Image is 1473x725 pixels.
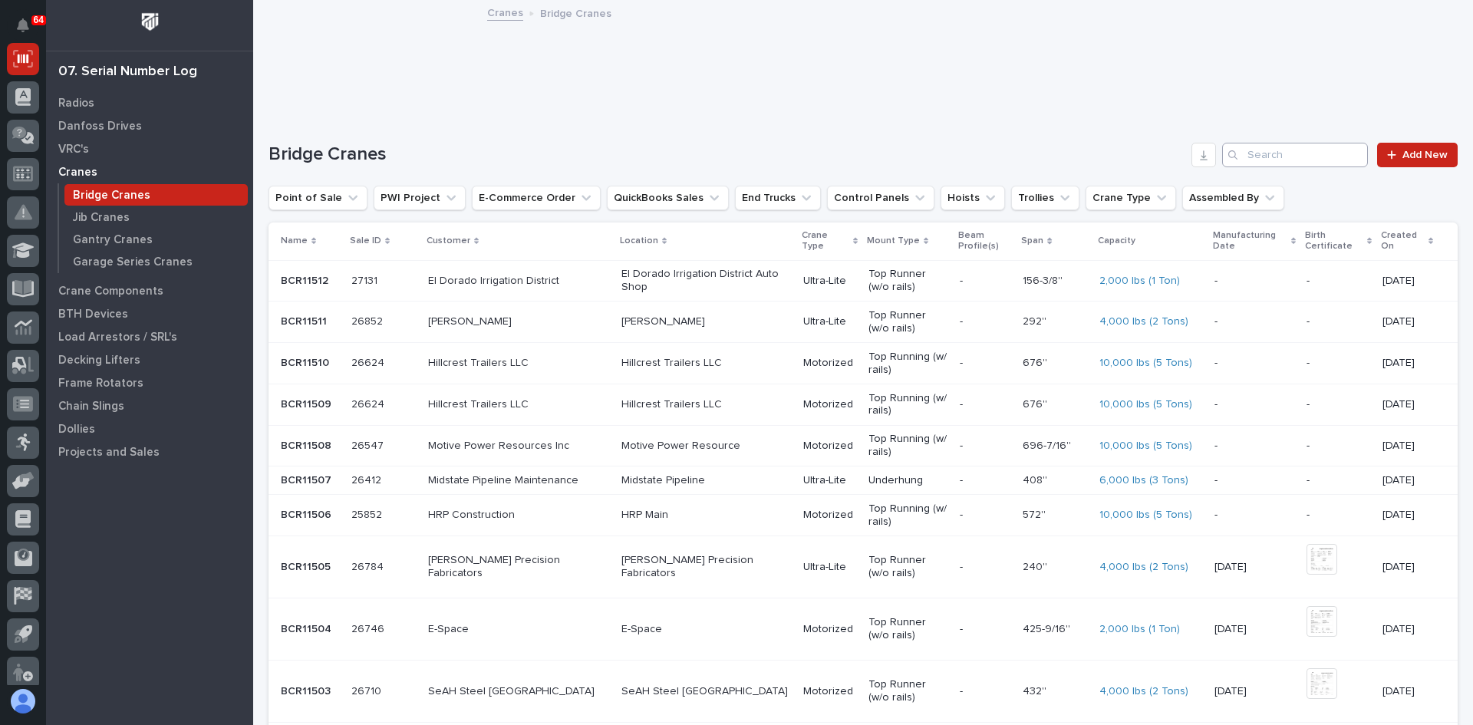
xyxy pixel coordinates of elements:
[621,509,791,522] p: HRP Main
[1382,398,1433,411] p: [DATE]
[868,554,947,580] p: Top Runner (w/o rails)
[1021,232,1043,249] p: Span
[281,354,332,370] p: BCR11510
[269,343,1458,384] tr: BCR11510BCR11510 2662426624 Hillcrest Trailers LLCHillcrest Trailers LLCMotorizedTop Running (w/ ...
[269,384,1458,425] tr: BCR11509BCR11509 2662426624 Hillcrest Trailers LLCHillcrest Trailers LLCMotorizedTop Running (w/ ...
[1099,561,1188,574] a: 4,000 lbs (2 Tons)
[1381,227,1424,255] p: Created On
[59,206,253,228] a: Jib Cranes
[1023,620,1073,636] p: 425-9/16''
[1099,623,1180,636] a: 2,000 lbs (1 Ton)
[1023,395,1050,411] p: 676''
[960,685,1010,698] p: -
[803,315,856,328] p: Ultra-Lite
[1307,357,1370,370] p: -
[1023,558,1050,574] p: 240''
[1214,685,1294,698] p: [DATE]
[428,509,609,522] p: HRP Construction
[1099,474,1188,487] a: 6,000 lbs (3 Tons)
[136,8,164,36] img: Workspace Logo
[428,623,609,636] p: E-Space
[621,398,791,411] p: Hillcrest Trailers LLC
[1382,623,1433,636] p: [DATE]
[269,186,367,210] button: Point of Sale
[269,425,1458,466] tr: BCR11508BCR11508 2654726547 Motive Power Resources IncMotive Power ResourceMotorizedTop Running (...
[868,474,947,487] p: Underhung
[46,371,253,394] a: Frame Rotators
[1307,509,1370,522] p: -
[472,186,601,210] button: E-Commerce Order
[58,423,95,437] p: Dollies
[19,18,39,43] div: Notifications64
[58,308,128,321] p: BTH Devices
[803,474,856,487] p: Ultra-Lite
[1099,685,1188,698] a: 4,000 lbs (2 Tons)
[73,233,153,247] p: Gantry Cranes
[351,354,387,370] p: 26624
[1023,312,1050,328] p: 292''
[46,440,253,463] a: Projects and Sales
[621,685,791,698] p: SeAH Steel [GEOGRAPHIC_DATA]
[1099,509,1192,522] a: 10,000 lbs (5 Tons)
[1011,186,1079,210] button: Trollies
[1402,150,1448,160] span: Add New
[269,661,1458,723] tr: BCR11503BCR11503 2671026710 SeAH Steel [GEOGRAPHIC_DATA]SeAH Steel [GEOGRAPHIC_DATA]MotorizedTop ...
[803,509,856,522] p: Motorized
[58,446,160,460] p: Projects and Sales
[428,315,609,328] p: [PERSON_NAME]
[1214,623,1294,636] p: [DATE]
[868,351,947,377] p: Top Running (w/ rails)
[269,466,1458,495] tr: BCR11507BCR11507 2641226412 Midstate Pipeline MaintenanceMidstate PipelineUltra-LiteUnderhung-408...
[1023,272,1066,288] p: 156-3/8''
[1023,437,1074,453] p: 696-7/16''
[46,279,253,302] a: Crane Components
[46,325,253,348] a: Load Arrestors / SRL's
[73,189,150,203] p: Bridge Cranes
[428,275,609,288] p: El Dorado Irrigation District
[621,474,791,487] p: Midstate Pipeline
[621,268,791,294] p: El Dorado Irrigation District Auto Shop
[58,331,177,344] p: Load Arrestors / SRL's
[1382,474,1433,487] p: [DATE]
[46,137,253,160] a: VRC's
[46,91,253,114] a: Radios
[1214,357,1294,370] p: -
[1307,474,1370,487] p: -
[269,495,1458,536] tr: BCR11506BCR11506 2585225852 HRP ConstructionHRP MainMotorizedTop Running (w/ rails)-572''572'' 10...
[540,4,611,21] p: Bridge Cranes
[621,554,791,580] p: [PERSON_NAME] Precision Fabricators
[281,312,330,328] p: BCR11511
[58,166,97,180] p: Cranes
[1214,474,1294,487] p: -
[281,437,334,453] p: BCR11508
[281,471,334,487] p: BCR11507
[803,275,856,288] p: Ultra-Lite
[1098,232,1135,249] p: Capacity
[1023,506,1049,522] p: 572''
[802,227,849,255] p: Crane Type
[428,398,609,411] p: Hillcrest Trailers LLC
[7,9,39,41] button: Notifications
[7,685,39,717] button: users-avatar
[1099,357,1192,370] a: 10,000 lbs (5 Tons)
[58,285,163,298] p: Crane Components
[351,682,384,698] p: 26710
[428,685,609,698] p: SeAH Steel [GEOGRAPHIC_DATA]
[351,272,381,288] p: 27131
[58,97,94,110] p: Radios
[59,251,253,272] a: Garage Series Cranes
[281,558,334,574] p: BCR11505
[735,186,821,210] button: End Trucks
[34,15,44,25] p: 64
[868,503,947,529] p: Top Running (w/ rails)
[1382,509,1433,522] p: [DATE]
[374,186,466,210] button: PWI Project
[868,268,947,294] p: Top Runner (w/o rails)
[281,506,334,522] p: BCR11506
[428,554,609,580] p: [PERSON_NAME] Precision Fabricators
[868,678,947,704] p: Top Runner (w/o rails)
[960,623,1010,636] p: -
[269,598,1458,661] tr: BCR11504BCR11504 2674626746 E-SpaceE-SpaceMotorizedTop Runner (w/o rails)-425-9/16''425-9/16'' 2,...
[868,433,947,459] p: Top Running (w/ rails)
[1099,315,1188,328] a: 4,000 lbs (2 Tons)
